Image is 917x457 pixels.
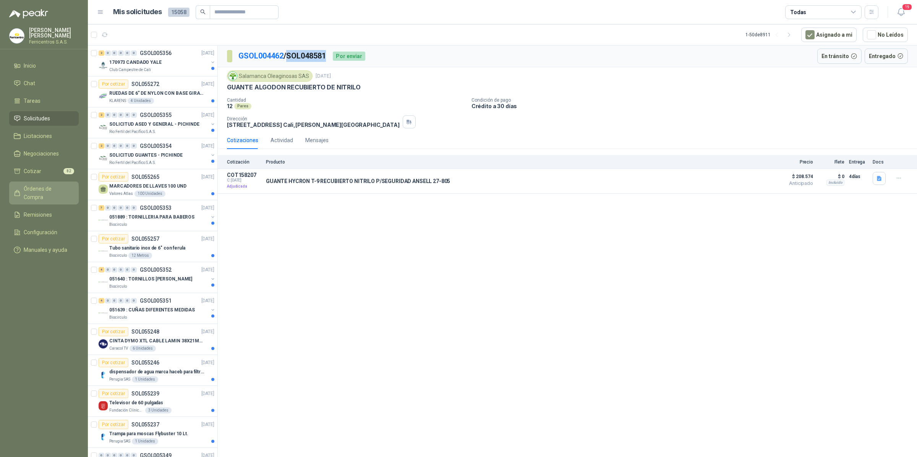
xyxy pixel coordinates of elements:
[24,149,59,158] span: Negociaciones
[200,9,206,15] span: search
[125,112,130,118] div: 0
[818,159,844,165] p: Flete
[99,110,216,135] a: 2 0 0 0 0 0 GSOL005355[DATE] Company LogoSOLICITUD ASEO Y GENERAL - PICHINDERio Fertil del Pacífi...
[112,143,117,149] div: 0
[29,28,79,38] p: [PERSON_NAME] [PERSON_NAME]
[227,97,465,103] p: Cantidad
[201,266,214,274] p: [DATE]
[118,50,124,56] div: 0
[818,172,844,181] p: $ 0
[105,205,111,211] div: 0
[109,214,194,221] p: 051889 : TORNILLERIA PARA BABEROS
[99,79,128,89] div: Por cotizar
[88,324,217,355] a: Por cotizarSOL055248[DATE] Company LogoCINTA DYMO XTL CABLE LAMIN 38X21MMBLANCOCaracol TV6 Unidades
[99,370,108,379] img: Company Logo
[9,146,79,161] a: Negociaciones
[131,298,137,303] div: 0
[201,50,214,57] p: [DATE]
[775,159,813,165] p: Precio
[238,50,327,62] p: / SOL048581
[99,61,108,70] img: Company Logo
[24,228,57,237] span: Configuración
[865,49,908,64] button: Entregado
[471,97,914,103] p: Condición de pago
[145,407,172,413] div: 3 Unidades
[118,205,124,211] div: 0
[9,111,79,126] a: Solicitudes
[131,329,159,334] p: SOL055248
[130,345,156,352] div: 6 Unidades
[109,160,156,166] p: Rio Fertil del Pacífico S.A.S.
[140,50,172,56] p: GSOL005356
[266,178,450,184] p: GUANTE HYCRON T-9 RECUBIERTO NITRILO P/SEGURIDAD ANSELL 27-805
[131,422,159,427] p: SOL055237
[125,143,130,149] div: 0
[125,298,130,303] div: 0
[109,253,127,259] p: Biocirculo
[140,205,172,211] p: GSOL005353
[201,173,214,181] p: [DATE]
[227,183,261,190] p: Adjudicada
[99,234,128,243] div: Por cotizar
[902,3,912,11] span: 19
[9,225,79,240] a: Configuración
[105,298,111,303] div: 0
[109,284,127,290] p: Biocirculo
[131,360,159,365] p: SOL055246
[849,172,868,181] p: 4 días
[105,267,111,272] div: 0
[9,76,79,91] a: Chat
[201,143,214,150] p: [DATE]
[99,50,104,56] div: 2
[10,29,24,43] img: Company Logo
[88,231,217,262] a: Por cotizarSOL055257[DATE] Company LogoTubo sanitario inox de 6" con ferulaBiocirculo12 Metros
[227,116,400,122] p: Dirección
[132,438,158,444] div: 1 Unidades
[132,376,158,382] div: 1 Unidades
[227,136,258,144] div: Cotizaciones
[201,112,214,119] p: [DATE]
[24,132,52,140] span: Licitaciones
[99,432,108,441] img: Company Logo
[99,92,108,101] img: Company Logo
[99,154,108,163] img: Company Logo
[234,103,251,109] div: Pares
[109,376,130,382] p: Perugia SAS
[801,28,857,42] button: Asignado a mi
[112,112,117,118] div: 0
[228,72,237,80] img: Company Logo
[109,245,185,252] p: Tubo sanitario inox de 6" con ferula
[24,211,52,219] span: Remisiones
[305,136,329,144] div: Mensajes
[201,235,214,243] p: [DATE]
[118,298,124,303] div: 0
[29,40,79,44] p: Ferricentros S.A.S.
[131,174,159,180] p: SOL055265
[201,328,214,335] p: [DATE]
[227,172,261,178] p: COT158207
[24,185,71,201] span: Órdenes de Compra
[227,159,261,165] p: Cotización
[112,50,117,56] div: 0
[873,159,888,165] p: Docs
[109,183,186,190] p: MARCADORES DE LLAVES 100 UND
[109,407,144,413] p: Fundación Clínica Shaio
[118,267,124,272] div: 0
[24,62,36,70] span: Inicio
[88,386,217,417] a: Por cotizarSOL055239[DATE] Company LogoTelevisor de 60 pulgadasFundación Clínica Shaio3 Unidades
[125,50,130,56] div: 0
[109,222,127,228] p: Biocirculo
[118,112,124,118] div: 0
[131,112,137,118] div: 0
[9,182,79,204] a: Órdenes de Compra
[113,6,162,18] h1: Mis solicitudes
[99,172,128,182] div: Por cotizar
[227,122,400,128] p: [STREET_ADDRESS] Cali , [PERSON_NAME][GEOGRAPHIC_DATA]
[118,143,124,149] div: 0
[109,438,130,444] p: Perugia SAS
[109,368,204,376] p: dispensador de agua marca haceb para filtros Nikkei
[316,73,331,80] p: [DATE]
[99,358,128,367] div: Por cotizar
[201,359,214,366] p: [DATE]
[271,136,293,144] div: Actividad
